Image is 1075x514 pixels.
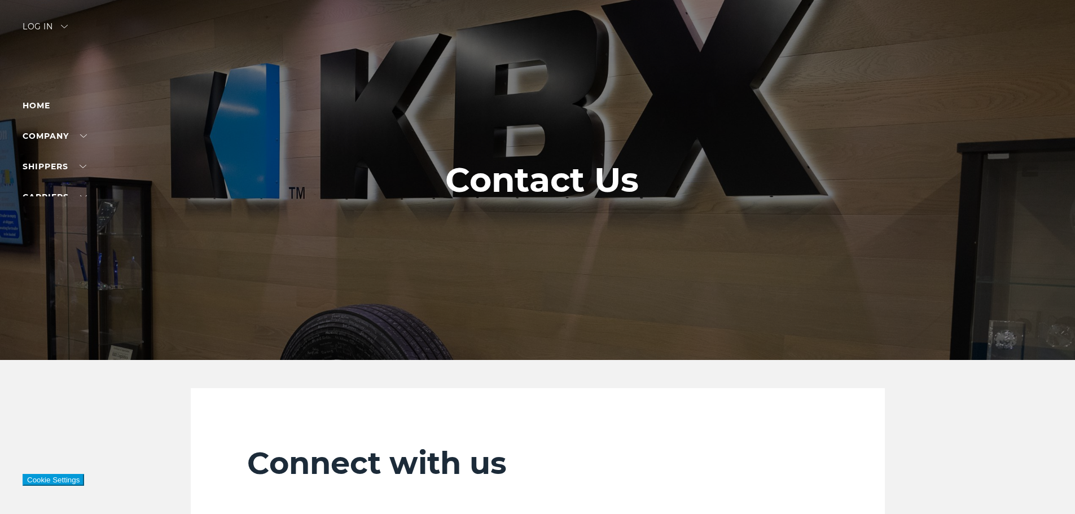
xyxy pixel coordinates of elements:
[61,25,68,28] img: arrow
[247,445,828,482] h2: Connect with us
[23,161,86,172] a: SHIPPERS
[495,23,580,72] img: kbx logo
[23,23,68,39] div: Log in
[23,474,84,486] button: Cookie Settings
[23,192,87,202] a: Carriers
[445,161,639,199] h1: Contact Us
[23,100,50,111] a: Home
[23,131,87,141] a: Company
